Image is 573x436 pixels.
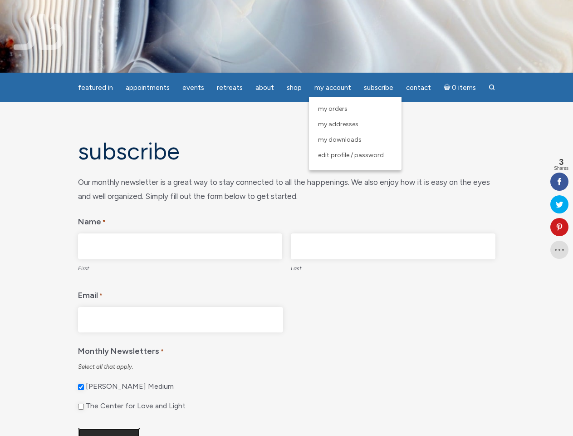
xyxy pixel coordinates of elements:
[358,79,399,97] a: Subscribe
[14,14,65,50] img: Jamie Butler. The Everyday Medium
[182,84,204,92] span: Events
[86,382,174,391] label: [PERSON_NAME] Medium
[406,84,431,92] span: Contact
[313,117,397,132] a: My Addresses
[78,84,113,92] span: featured in
[250,79,279,97] a: About
[177,79,210,97] a: Events
[309,79,357,97] a: My Account
[318,151,384,159] span: Edit Profile / Password
[126,84,170,92] span: Appointments
[78,259,283,276] label: First
[318,105,348,113] span: My Orders
[78,210,495,230] legend: Name
[86,401,186,411] label: The Center for Love and Light
[313,132,397,148] a: My Downloads
[78,139,495,164] h1: Subscribe
[444,84,452,92] i: Cart
[452,84,476,91] span: 0 items
[211,79,248,97] a: Retreats
[318,136,362,144] span: My Downloads
[78,175,495,203] div: Our monthly newsletter is a great way to stay connected to all the happenings. We also enjoy how ...
[255,84,274,92] span: About
[318,120,358,128] span: My Addresses
[120,79,175,97] a: Appointments
[313,101,397,117] a: My Orders
[291,259,495,276] label: Last
[554,158,568,166] span: 3
[438,78,482,97] a: Cart0 items
[78,284,103,303] label: Email
[78,363,495,371] div: Select all that apply.
[78,340,495,359] legend: Monthly Newsletters
[554,166,568,171] span: Shares
[364,84,393,92] span: Subscribe
[73,79,118,97] a: featured in
[217,84,243,92] span: Retreats
[314,84,351,92] span: My Account
[281,79,307,97] a: Shop
[287,84,302,92] span: Shop
[401,79,436,97] a: Contact
[313,148,397,163] a: Edit Profile / Password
